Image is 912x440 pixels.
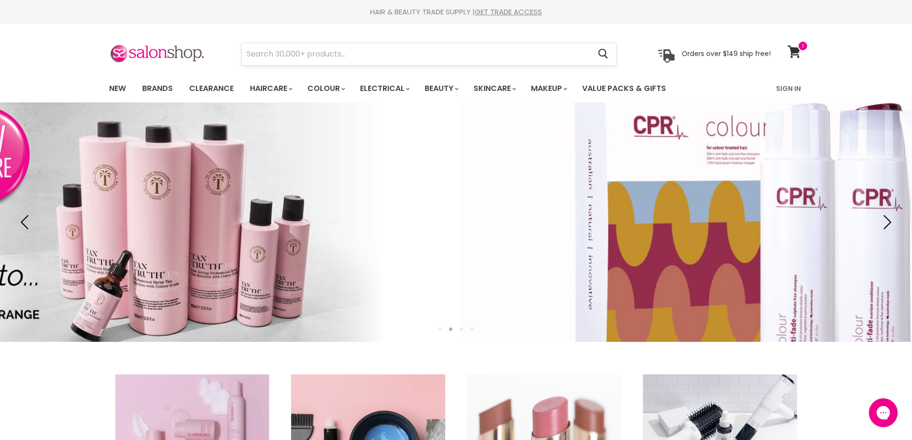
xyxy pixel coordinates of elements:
a: Makeup [524,79,573,99]
li: Page dot 4 [470,327,473,331]
iframe: Gorgias live chat messenger [864,395,902,430]
li: Page dot 2 [449,327,452,331]
li: Page dot 1 [439,327,442,331]
a: Electrical [353,79,416,99]
a: Beauty [417,79,464,99]
a: Value Packs & Gifts [575,79,673,99]
a: Sign In [770,79,807,99]
a: Skincare [466,79,522,99]
div: HAIR & BEAUTY TRADE SUPPLY | [97,7,815,17]
a: Colour [300,79,351,99]
a: New [102,79,133,99]
a: Haircare [243,79,298,99]
a: GET TRADE ACCESS [475,7,542,17]
p: Orders over $149 ship free! [682,49,771,58]
li: Page dot 3 [460,327,463,331]
ul: Main menu [102,75,722,102]
button: Search [591,43,616,65]
form: Product [241,43,617,66]
a: Clearance [182,79,241,99]
input: Search [242,43,591,65]
nav: Main [97,75,815,102]
a: Brands [135,79,180,99]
